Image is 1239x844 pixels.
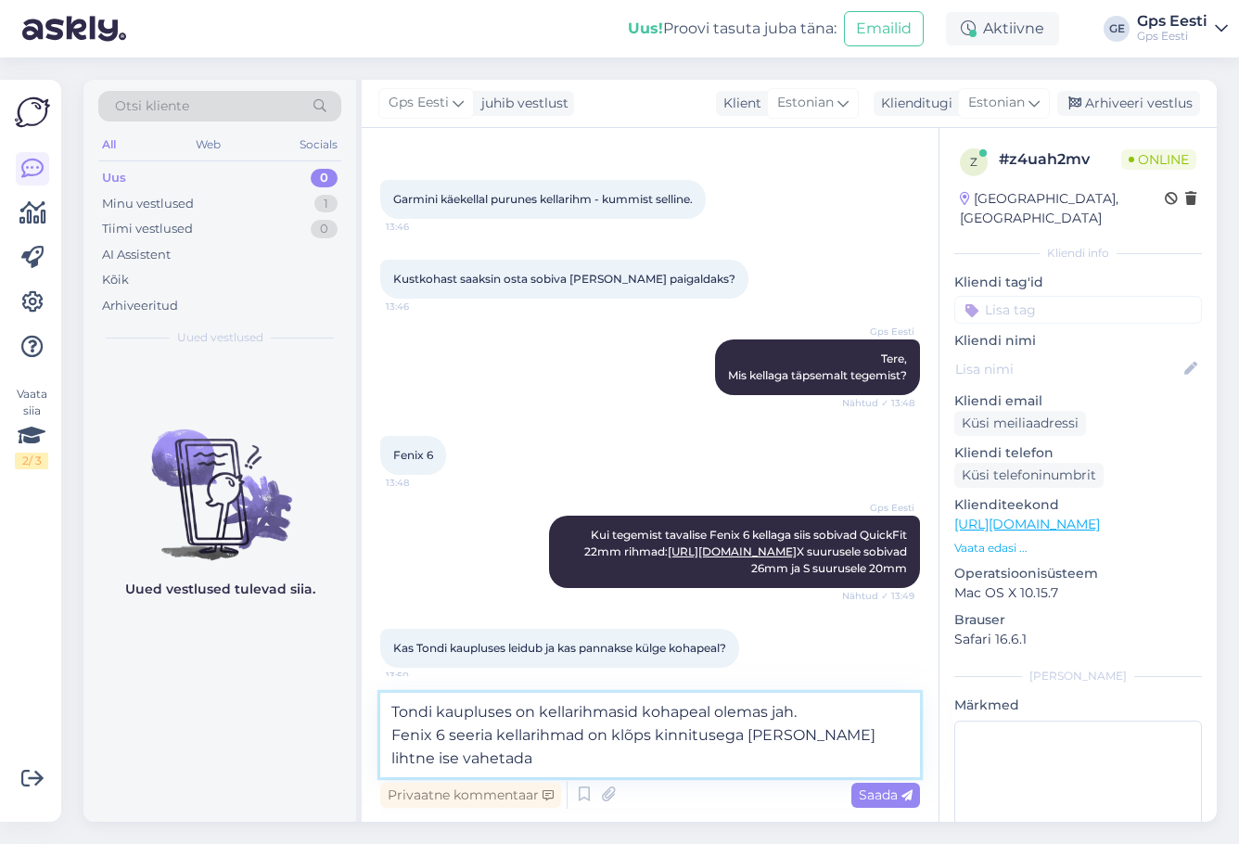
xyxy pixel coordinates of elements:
[954,696,1202,715] p: Märkmed
[393,641,726,655] span: Kas Tondi kaupluses leidub ja kas pannakse külge kohapeal?
[859,786,913,803] span: Saada
[474,94,568,113] div: juhib vestlust
[842,396,914,410] span: Nähtud ✓ 13:48
[393,272,735,286] span: Kustkohast saaksin osta sobiva [PERSON_NAME] paigaldaks?
[386,476,455,490] span: 13:48
[874,94,952,113] div: Klienditugi
[968,93,1025,113] span: Estonian
[584,528,910,575] span: Kui tegemist tavalise Fenix 6 kellaga siis sobivad QuickFit 22mm rihmad: X suurusele sobivad 26mm...
[999,148,1121,171] div: # z4uah2mv
[954,411,1086,436] div: Küsi meiliaadressi
[954,463,1104,488] div: Küsi telefoninumbrit
[954,331,1202,351] p: Kliendi nimi
[954,583,1202,603] p: Mac OS X 10.15.7
[960,189,1165,228] div: [GEOGRAPHIC_DATA], [GEOGRAPHIC_DATA]
[102,220,193,238] div: Tiimi vestlused
[386,220,455,234] span: 13:46
[1057,91,1200,116] div: Arhiveeri vestlus
[954,610,1202,630] p: Brauser
[844,11,924,46] button: Emailid
[1137,14,1207,29] div: Gps Eesti
[845,501,914,515] span: Gps Eesti
[954,273,1202,292] p: Kliendi tag'id
[380,693,920,777] textarea: Tondi kaupluses on kellarihmasid kohapeal olemas jah. Fenix 6 seeria kellarihmad on klõps kinnitu...
[946,12,1059,45] div: Aktiivne
[296,133,341,157] div: Socials
[954,296,1202,324] input: Lisa tag
[102,169,126,187] div: Uus
[311,169,338,187] div: 0
[102,297,178,315] div: Arhiveeritud
[115,96,189,116] span: Otsi kliente
[192,133,224,157] div: Web
[1137,29,1207,44] div: Gps Eesti
[954,516,1100,532] a: [URL][DOMAIN_NAME]
[970,155,977,169] span: z
[628,18,837,40] div: Proovi tasuta juba täna:
[311,220,338,238] div: 0
[83,396,356,563] img: No chats
[15,95,50,130] img: Askly Logo
[628,19,663,37] b: Uus!
[1104,16,1130,42] div: GE
[98,133,120,157] div: All
[955,359,1181,379] input: Lisa nimi
[177,329,263,346] span: Uued vestlused
[954,564,1202,583] p: Operatsioonisüsteem
[1137,14,1228,44] a: Gps EestiGps Eesti
[954,245,1202,262] div: Kliendi info
[393,192,693,206] span: Garmini käekellal purunes kellarihm - kummist selline.
[954,443,1202,463] p: Kliendi telefon
[954,495,1202,515] p: Klienditeekond
[954,540,1202,556] p: Vaata edasi ...
[380,783,561,808] div: Privaatne kommentaar
[386,300,455,313] span: 13:46
[389,93,449,113] span: Gps Eesti
[1121,149,1196,170] span: Online
[842,589,914,603] span: Nähtud ✓ 13:49
[102,195,194,213] div: Minu vestlused
[386,669,455,683] span: 13:50
[777,93,834,113] span: Estonian
[314,195,338,213] div: 1
[716,94,761,113] div: Klient
[125,580,315,599] p: Uued vestlused tulevad siia.
[954,630,1202,649] p: Safari 16.6.1
[102,246,171,264] div: AI Assistent
[668,544,797,558] a: [URL][DOMAIN_NAME]
[954,668,1202,684] div: [PERSON_NAME]
[954,391,1202,411] p: Kliendi email
[15,386,48,469] div: Vaata siia
[102,271,129,289] div: Kõik
[393,448,433,462] span: Fenix 6
[845,325,914,339] span: Gps Eesti
[15,453,48,469] div: 2 / 3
